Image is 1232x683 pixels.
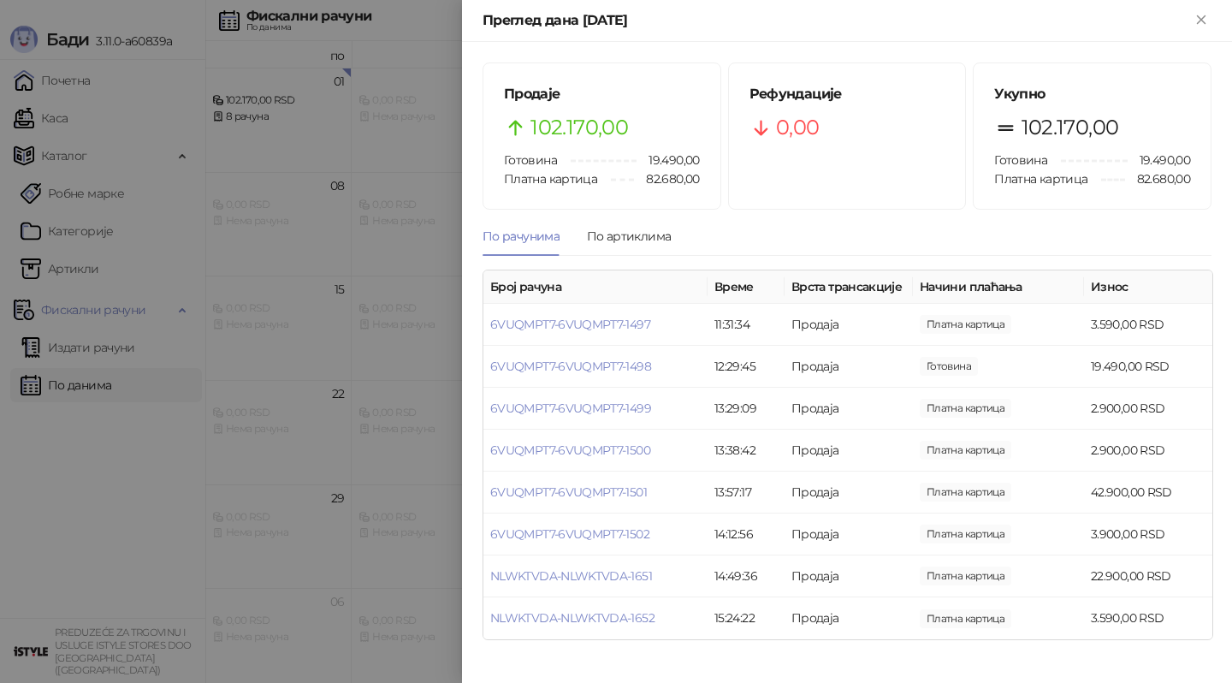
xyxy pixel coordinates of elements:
a: 6VUQMPT7-6VUQMPT7-1501 [490,484,647,500]
span: 3.590,00 [920,609,1011,628]
td: 19.490,00 RSD [1084,346,1212,388]
span: 2.900,00 [920,399,1011,418]
a: 6VUQMPT7-6VUQMPT7-1497 [490,317,650,332]
td: Продаја [785,555,913,597]
td: 13:57:17 [708,472,785,514]
a: 6VUQMPT7-6VUQMPT7-1500 [490,442,650,458]
h5: Продаје [504,84,700,104]
span: Платна картица [994,171,1087,187]
th: Број рачуна [483,270,708,304]
td: 14:12:56 [708,514,785,555]
a: 6VUQMPT7-6VUQMPT7-1498 [490,359,651,374]
a: 6VUQMPT7-6VUQMPT7-1502 [490,526,649,542]
span: 42.900,00 [920,483,1011,502]
span: Платна картица [504,171,597,187]
td: 2.900,00 RSD [1084,388,1212,430]
td: Продаја [785,304,913,346]
span: 82.680,00 [1125,169,1190,188]
th: Износ [1084,270,1212,304]
td: 22.900,00 RSD [1084,555,1212,597]
td: 13:29:09 [708,388,785,430]
td: 14:49:36 [708,555,785,597]
h5: Укупно [994,84,1190,104]
span: 19.490,00 [920,357,978,376]
td: Продаја [785,346,913,388]
td: Продаја [785,597,913,639]
div: По рачунима [483,227,560,246]
a: NLWKTVDA-NLWKTVDA-1651 [490,568,652,584]
span: 2.900,00 [920,441,1011,460]
th: Врста трансакције [785,270,913,304]
th: Време [708,270,785,304]
span: 102.170,00 [530,111,628,144]
span: 82.680,00 [634,169,699,188]
a: 6VUQMPT7-6VUQMPT7-1499 [490,401,651,416]
td: 3.590,00 RSD [1084,304,1212,346]
span: 3.590,00 [920,315,1011,334]
td: 12:29:45 [708,346,785,388]
h5: Рефундације [749,84,945,104]
span: 19.490,00 [637,151,699,169]
div: По артиклима [587,227,671,246]
span: 3.900,00 [920,525,1011,543]
td: 3.900,00 RSD [1084,514,1212,555]
a: NLWKTVDA-NLWKTVDA-1652 [490,610,654,626]
td: 11:31:34 [708,304,785,346]
button: Close [1191,10,1211,31]
td: Продаја [785,472,913,514]
td: Продаја [785,514,913,555]
td: 42.900,00 RSD [1084,472,1212,514]
th: Начини плаћања [913,270,1084,304]
td: Продаја [785,388,913,430]
td: 13:38:42 [708,430,785,472]
td: 2.900,00 RSD [1084,430,1212,472]
td: 15:24:22 [708,597,785,639]
td: Продаја [785,430,913,472]
div: Преглед дана [DATE] [483,10,1191,31]
span: Готовина [994,152,1047,168]
td: 3.590,00 RSD [1084,597,1212,639]
span: 19.490,00 [1128,151,1190,169]
span: 102.170,00 [1022,111,1119,144]
span: 0,00 [776,111,819,144]
span: Готовина [504,152,557,168]
span: 22.900,00 [920,567,1011,585]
